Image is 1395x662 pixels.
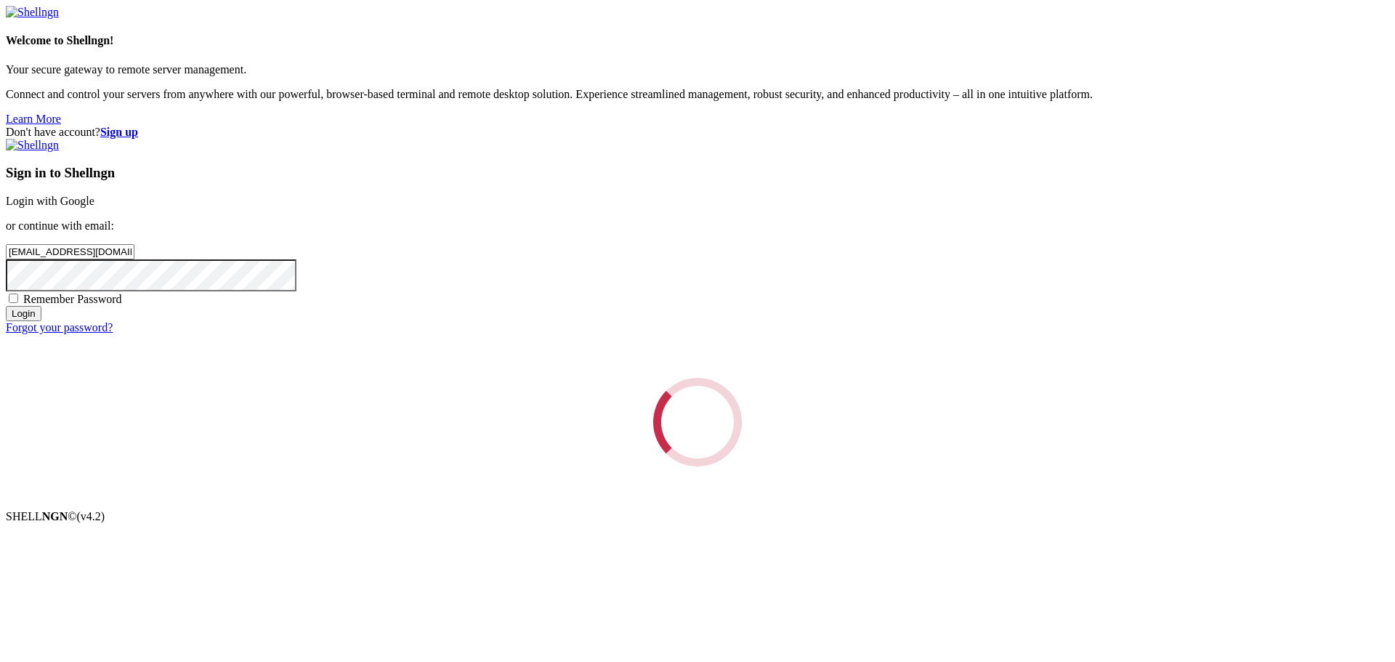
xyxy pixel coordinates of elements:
p: Connect and control your servers from anywhere with our powerful, browser-based terminal and remo... [6,88,1389,101]
a: Learn More [6,113,61,125]
div: Don't have account? [6,126,1389,139]
div: Loading... [649,374,745,470]
a: Forgot your password? [6,321,113,334]
input: Email address [6,244,134,259]
span: SHELL © [6,510,105,522]
span: 4.2.0 [77,510,105,522]
input: Remember Password [9,294,18,303]
h4: Welcome to Shellngn! [6,34,1389,47]
p: Your secure gateway to remote server management. [6,63,1389,76]
b: NGN [42,510,68,522]
h3: Sign in to Shellngn [6,165,1389,181]
a: Login with Google [6,195,94,207]
input: Login [6,306,41,321]
span: Remember Password [23,293,122,305]
img: Shellngn [6,6,59,19]
p: or continue with email: [6,219,1389,233]
a: Sign up [100,126,138,138]
img: Shellngn [6,139,59,152]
